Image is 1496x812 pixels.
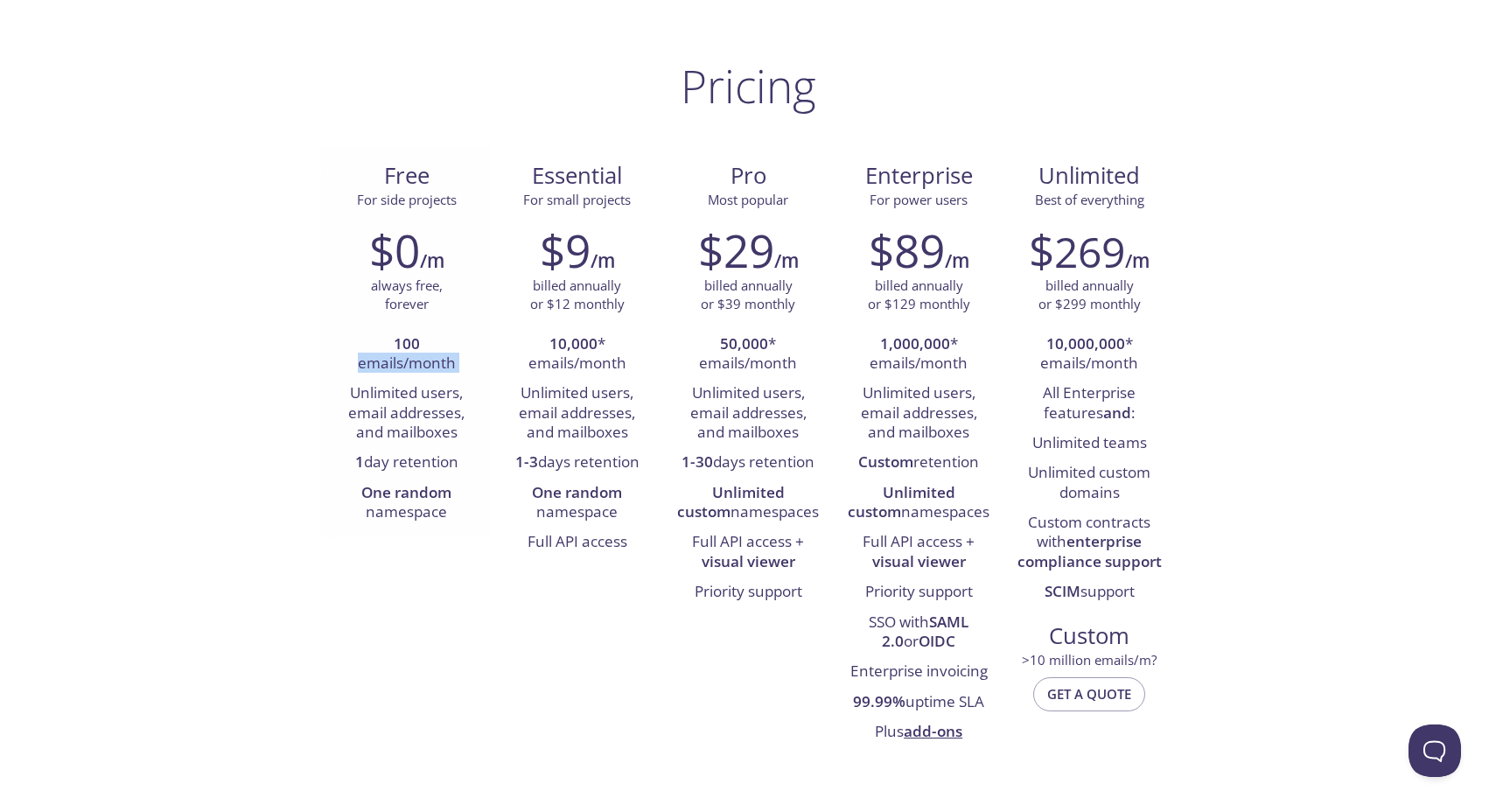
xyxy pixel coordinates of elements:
span: Enterprise [848,161,990,191]
li: Unlimited teams [1017,429,1162,458]
strong: visual viewer [702,551,795,571]
strong: 1-3 [515,451,538,472]
p: billed annually or $12 monthly [530,276,625,314]
li: * emails/month [675,330,820,380]
strong: Unlimited custom [677,482,785,521]
li: Full API access + [675,528,820,577]
span: Free [335,161,478,191]
a: add-ons [904,721,962,741]
li: Unlimited users, email addresses, and mailboxes [505,379,649,448]
strong: 10,000 [549,333,598,353]
strong: 1 [355,451,364,472]
strong: 50,000 [720,333,768,353]
strong: enterprise compliance support [1017,531,1162,570]
span: 269 [1054,223,1125,280]
span: For power users [870,191,968,208]
h2: $9 [540,224,591,276]
span: For small projects [523,191,631,208]
li: Full API access + [847,528,991,577]
li: Unlimited users, email addresses, and mailboxes [675,379,820,448]
strong: 1-30 [682,451,713,472]
strong: visual viewer [872,551,966,571]
strong: One random [361,482,451,502]
h2: $0 [369,224,420,276]
li: emails/month [334,330,479,380]
strong: OIDC [919,631,955,651]
p: billed annually or $129 monthly [868,276,970,314]
strong: 100 [394,333,420,353]
li: support [1017,577,1162,607]
li: Custom contracts with [1017,508,1162,577]
strong: Unlimited custom [848,482,955,521]
li: namespace [505,479,649,528]
p: billed annually or $39 monthly [701,276,795,314]
li: * emails/month [847,330,991,380]
span: Pro [676,161,819,191]
li: * emails/month [505,330,649,380]
span: Custom [1018,621,1161,651]
li: namespaces [847,479,991,528]
li: namespace [334,479,479,528]
button: Get a quote [1033,677,1145,710]
li: days retention [675,448,820,478]
h6: /m [1125,246,1150,276]
span: > 10 million emails/m? [1022,651,1157,668]
h6: /m [945,246,969,276]
li: Priority support [675,577,820,607]
span: Unlimited [1038,160,1140,191]
h2: $89 [869,224,945,276]
h2: $29 [698,224,774,276]
li: uptime SLA [847,688,991,717]
iframe: Help Scout Beacon - Open [1409,724,1461,777]
span: Essential [506,161,648,191]
li: Unlimited custom domains [1017,458,1162,508]
li: Full API access [505,528,649,557]
li: All Enterprise features : [1017,379,1162,429]
h6: /m [591,246,615,276]
h6: /m [420,246,444,276]
strong: 99.99% [853,691,905,711]
li: Unlimited users, email addresses, and mailboxes [334,379,479,448]
li: namespaces [675,479,820,528]
li: Enterprise invoicing [847,657,991,687]
strong: One random [532,482,622,502]
span: Best of everything [1035,191,1144,208]
h2: $ [1029,224,1125,276]
span: For side projects [357,191,457,208]
p: always free, forever [371,276,443,314]
li: retention [847,448,991,478]
h6: /m [774,246,799,276]
strong: and [1103,402,1131,423]
h1: Pricing [681,59,816,112]
li: * emails/month [1017,330,1162,380]
p: billed annually or $299 monthly [1038,276,1141,314]
strong: Custom [858,451,913,472]
strong: 10,000,000 [1046,333,1125,353]
li: Plus [847,717,991,747]
li: day retention [334,448,479,478]
strong: 1,000,000 [880,333,950,353]
span: Most popular [708,191,788,208]
li: Priority support [847,577,991,607]
li: days retention [505,448,649,478]
span: Get a quote [1047,682,1131,705]
li: SSO with or [847,608,991,658]
strong: SAML 2.0 [882,612,968,651]
strong: SCIM [1045,581,1080,601]
li: Unlimited users, email addresses, and mailboxes [847,379,991,448]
